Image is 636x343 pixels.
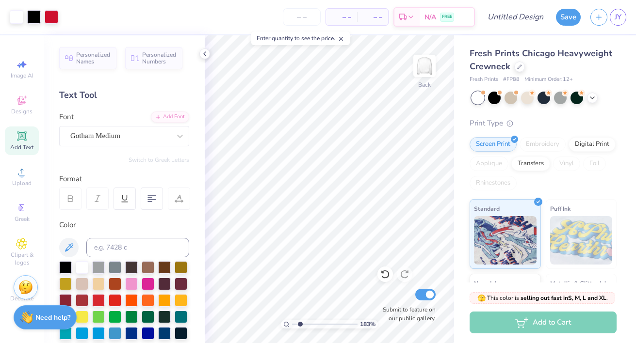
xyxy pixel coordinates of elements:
span: Add Text [10,143,33,151]
span: Puff Ink [550,203,571,214]
span: Decorate [10,295,33,302]
span: – – [332,12,351,22]
span: Image AI [11,72,33,79]
span: Personalized Names [76,51,111,65]
div: Vinyl [553,156,580,171]
span: Clipart & logos [5,251,39,266]
span: 183 % [360,320,375,328]
div: Digital Print [569,137,616,152]
strong: Need help? [35,313,70,322]
span: FREE [442,14,452,20]
button: Save [556,9,581,26]
div: Print Type [470,118,617,129]
label: Submit to feature on our public gallery. [377,305,436,323]
span: Upload [12,179,32,187]
div: Embroidery [520,137,566,152]
button: Switch to Greek Letters [129,156,189,164]
span: N/A [424,12,436,22]
span: Fresh Prints Chicago Heavyweight Crewneck [470,47,612,72]
label: Font [59,111,74,123]
div: Transfers [511,156,550,171]
input: e.g. 7428 c [86,238,189,257]
div: Format [59,173,190,185]
span: Greek [15,215,30,223]
div: Text Tool [59,89,189,102]
div: Back [418,80,431,89]
span: 🫣 [477,294,486,303]
span: This color is . [477,294,608,302]
div: Enter quantity to see the price. [251,31,350,45]
span: JY [615,12,621,23]
span: – – [363,12,382,22]
img: Standard [474,216,537,265]
span: Standard [474,203,500,214]
span: Designs [11,108,33,115]
img: Puff Ink [550,216,613,265]
span: Metallic & Glitter Ink [550,278,607,288]
div: Screen Print [470,137,517,152]
span: Fresh Prints [470,76,498,84]
div: Color [59,219,189,231]
span: Minimum Order: 12 + [524,76,573,84]
input: Untitled Design [480,7,551,27]
span: Neon Ink [474,278,498,288]
div: Applique [470,156,508,171]
img: Back [415,56,434,76]
span: Personalized Numbers [142,51,177,65]
input: – – [283,8,321,26]
div: Add Font [151,111,189,123]
strong: selling out fast in S, M, L and XL [521,294,606,302]
div: Foil [583,156,606,171]
a: JY [610,9,626,26]
div: Rhinestones [470,176,517,190]
span: # FP88 [503,76,520,84]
